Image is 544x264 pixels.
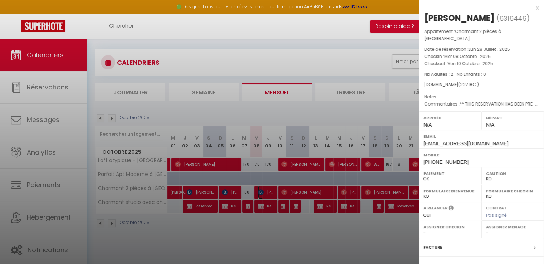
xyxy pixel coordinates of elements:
label: Paiement [423,170,477,177]
span: Nb Adultes : 2 - [424,71,486,77]
span: Charmant 2 pièces à [GEOGRAPHIC_DATA] [424,28,501,41]
p: Appartement : [424,28,539,42]
span: Ven 10 Octobre . 2025 [447,60,493,67]
span: Nb Enfants : 0 [457,71,486,77]
label: Arrivée [423,114,477,121]
span: 227.18 [460,82,472,88]
p: Checkin : [424,53,539,60]
p: Date de réservation : [424,46,539,53]
label: Caution [486,170,539,177]
label: Formulaire Checkin [486,187,539,195]
label: Assigner Checkin [423,223,477,230]
div: [DOMAIN_NAME] [424,82,539,88]
span: N/A [423,122,432,128]
label: Facture [423,244,442,251]
span: [EMAIL_ADDRESS][DOMAIN_NAME] [423,141,508,146]
label: Départ [486,114,539,121]
label: Formulaire Bienvenue [423,187,477,195]
p: Notes : [424,93,539,101]
label: A relancer [423,205,447,211]
label: Email [423,133,539,140]
p: Checkout : [424,60,539,67]
span: ( ) [496,13,530,23]
span: Mer 08 Octobre . 2025 [444,53,491,59]
label: Contrat [486,205,507,210]
span: - [438,94,441,100]
p: Commentaires : [424,101,539,108]
div: x [419,4,539,12]
span: 6316446 [499,14,526,23]
span: ( € ) [458,82,479,88]
label: Mobile [423,151,539,158]
div: [PERSON_NAME] [424,12,495,24]
label: Assigner Menage [486,223,539,230]
i: Sélectionner OUI si vous souhaiter envoyer les séquences de messages post-checkout [449,205,454,213]
span: [PHONE_NUMBER] [423,159,469,165]
span: N/A [486,122,494,128]
span: Pas signé [486,212,507,218]
span: Lun 28 Juillet . 2025 [469,46,510,52]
